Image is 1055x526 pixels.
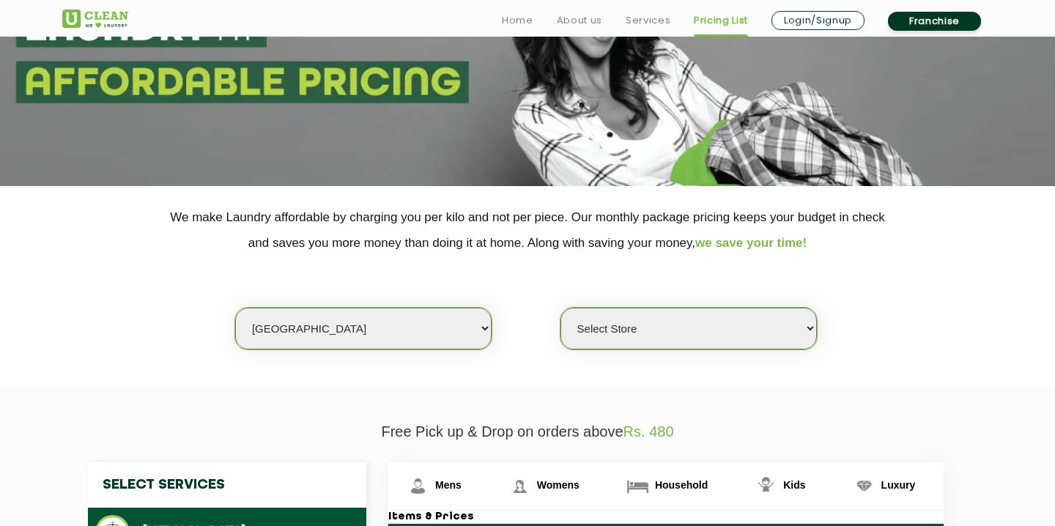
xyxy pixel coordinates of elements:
[623,423,674,440] span: Rs. 480
[405,473,431,499] img: Mens
[537,479,580,491] span: Womens
[626,12,670,29] a: Services
[888,12,981,31] a: Franchise
[695,236,807,250] span: we save your time!
[507,473,533,499] img: Womens
[881,479,916,491] span: Luxury
[435,479,462,491] span: Mens
[655,479,708,491] span: Household
[388,511,944,524] h3: Items & Prices
[557,12,602,29] a: About us
[62,204,993,256] p: We make Laundry affordable by charging you per kilo and not per piece. Our monthly package pricin...
[851,473,877,499] img: Luxury
[502,12,533,29] a: Home
[625,473,651,499] img: Household
[771,11,865,30] a: Login/Signup
[783,479,805,491] span: Kids
[62,423,993,440] p: Free Pick up & Drop on orders above
[694,12,748,29] a: Pricing List
[88,462,366,508] h4: Select Services
[753,473,779,499] img: Kids
[62,10,128,28] img: UClean Laundry and Dry Cleaning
